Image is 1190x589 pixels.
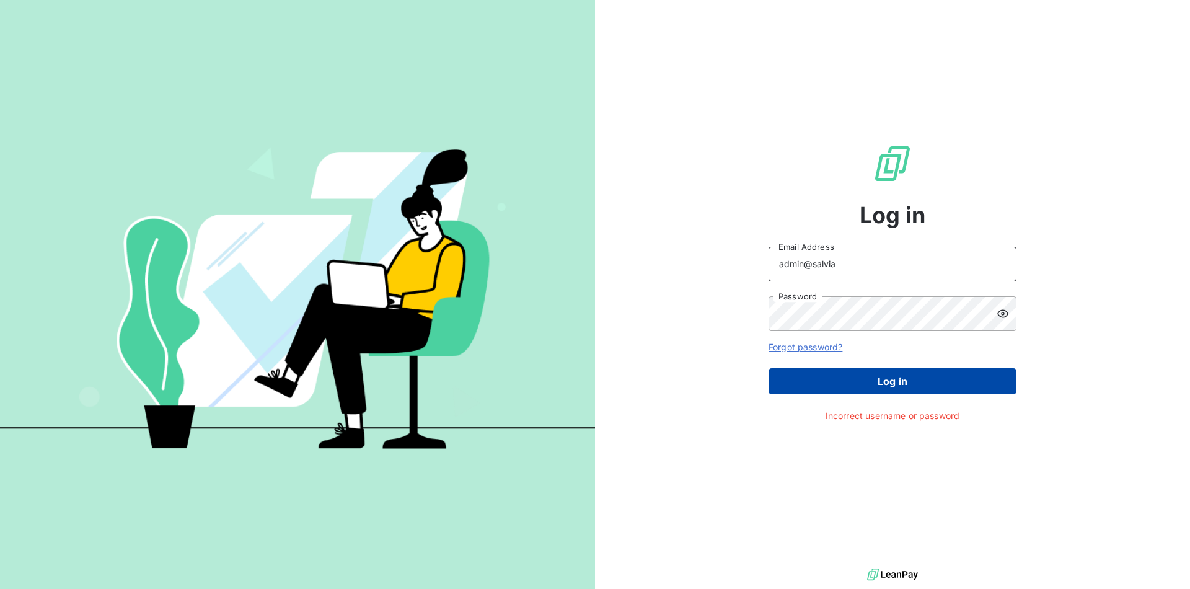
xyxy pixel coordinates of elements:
[769,368,1016,394] button: Log in
[769,247,1016,281] input: placeholder
[873,144,912,184] img: LeanPay Logo
[860,198,926,232] span: Log in
[826,409,960,422] span: Incorrect username or password
[867,565,918,584] img: logo
[769,342,842,352] a: Forgot password?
